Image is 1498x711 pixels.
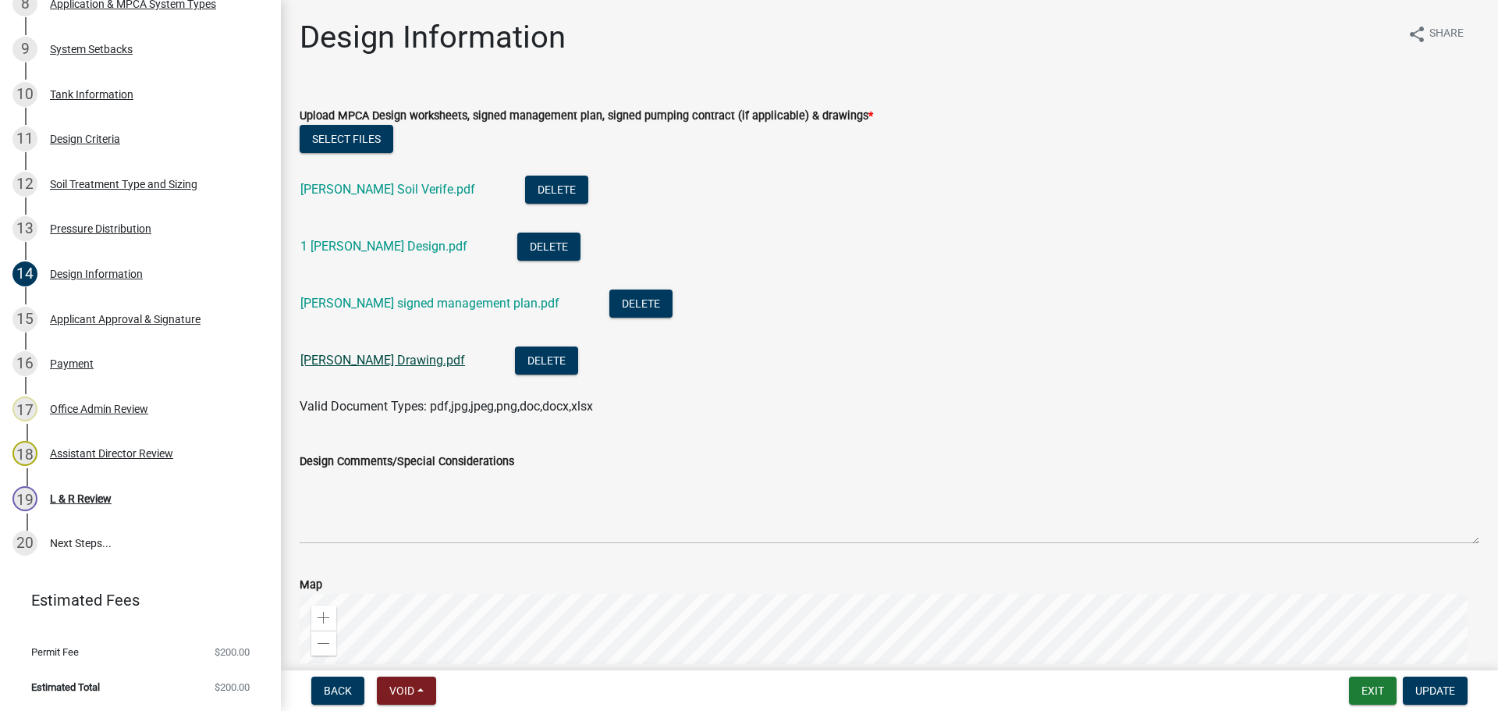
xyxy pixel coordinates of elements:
[50,358,94,369] div: Payment
[300,353,465,368] a: [PERSON_NAME] Drawing.pdf
[12,585,256,616] a: Estimated Fees
[1429,25,1464,44] span: Share
[12,37,37,62] div: 9
[12,261,37,286] div: 14
[515,347,578,375] button: Delete
[50,133,120,144] div: Design Criteria
[12,441,37,466] div: 18
[50,44,133,55] div: System Setbacks
[50,89,133,100] div: Tank Information
[609,290,673,318] button: Delete
[1349,677,1397,705] button: Exit
[517,240,580,255] wm-modal-confirm: Delete Document
[12,126,37,151] div: 11
[50,314,201,325] div: Applicant Approval & Signature
[300,296,559,311] a: [PERSON_NAME] signed management plan.pdf
[31,682,100,692] span: Estimated Total
[12,531,37,556] div: 20
[377,677,436,705] button: Void
[1407,25,1426,44] i: share
[12,351,37,376] div: 16
[12,307,37,332] div: 15
[12,172,37,197] div: 12
[300,399,593,414] span: Valid Document Types: pdf,jpg,jpeg,png,doc,docx,xlsx
[12,82,37,107] div: 10
[215,647,250,657] span: $200.00
[300,125,393,153] button: Select files
[1395,19,1476,49] button: shareShare
[50,179,197,190] div: Soil Treatment Type and Sizing
[1403,677,1468,705] button: Update
[311,606,336,631] div: Zoom in
[215,682,250,692] span: $200.00
[515,354,578,369] wm-modal-confirm: Delete Document
[300,580,322,591] label: Map
[12,216,37,241] div: 13
[609,297,673,312] wm-modal-confirm: Delete Document
[311,663,336,688] div: Find my location
[389,684,414,697] span: Void
[300,457,514,467] label: Design Comments/Special Considerations
[12,396,37,421] div: 17
[311,631,336,656] div: Zoom out
[31,647,79,657] span: Permit Fee
[525,176,588,204] button: Delete
[300,182,475,197] a: [PERSON_NAME] Soil Verife.pdf
[50,448,173,459] div: Assistant Director Review
[50,268,143,279] div: Design Information
[300,111,873,122] label: Upload MPCA Design worksheets, signed management plan, signed pumping contract (if applicable) & ...
[50,493,112,504] div: L & R Review
[324,684,352,697] span: Back
[300,19,566,56] h1: Design Information
[50,403,148,414] div: Office Admin Review
[1415,684,1455,697] span: Update
[525,183,588,198] wm-modal-confirm: Delete Document
[311,677,364,705] button: Back
[50,223,151,234] div: Pressure Distribution
[12,486,37,511] div: 19
[300,239,467,254] a: 1 [PERSON_NAME] Design.pdf
[517,233,580,261] button: Delete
